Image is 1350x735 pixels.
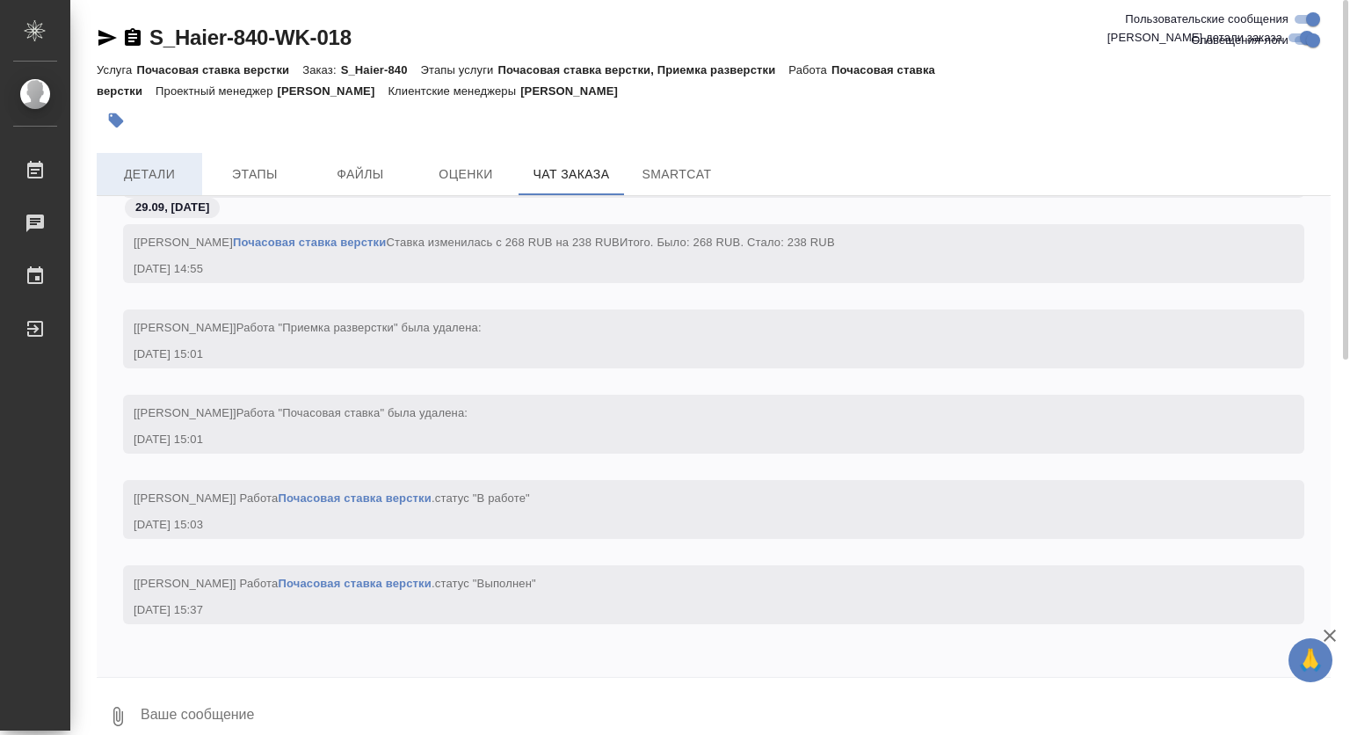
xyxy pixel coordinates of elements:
span: Детали [107,164,192,186]
button: Добавить тэг [97,101,135,140]
div: [DATE] 14:55 [134,260,1243,278]
span: [[PERSON_NAME]] [134,406,468,419]
a: S_Haier-840-WK-018 [149,25,352,49]
div: [DATE] 15:01 [134,431,1243,448]
span: [PERSON_NAME] детали заказа [1107,29,1282,47]
span: SmartCat [635,164,719,186]
span: Работа "Почасовая ставка" была удалена: [236,406,468,419]
div: [DATE] 15:01 [134,346,1243,363]
button: Скопировать ссылку [122,27,143,48]
span: [[PERSON_NAME] Ставка изменилась с 268 RUB на 238 RUB [134,236,835,249]
span: Пользовательские сообщения [1125,11,1288,28]
span: статус "Выполнен" [435,577,536,590]
p: 29.09, [DATE] [135,199,209,216]
span: Работа "Приемка разверстки" была удалена: [236,321,482,334]
span: Чат заказа [529,164,613,186]
p: Клиентские менеджеры [388,84,520,98]
button: Скопировать ссылку для ЯМессенджера [97,27,118,48]
span: [[PERSON_NAME]] Работа . [134,491,530,505]
p: Почасовая ставка верстки [97,63,935,98]
p: S_Haier-840 [341,63,421,76]
span: [[PERSON_NAME]] Работа . [134,577,536,590]
p: Услуга [97,63,136,76]
a: Почасовая ставка верстки [278,577,432,590]
p: Заказ: [302,63,340,76]
span: [[PERSON_NAME]] [134,321,482,334]
div: [DATE] 15:03 [134,516,1243,534]
p: Проектный менеджер [156,84,277,98]
span: Этапы [213,164,297,186]
div: [DATE] 15:37 [134,601,1243,619]
p: [PERSON_NAME] [520,84,631,98]
span: Оценки [424,164,508,186]
span: Оповещения-логи [1191,32,1288,49]
span: статус "В работе" [435,491,530,505]
a: Почасовая ставка верстки [278,491,432,505]
button: 🙏 [1288,638,1332,682]
p: Почасовая ставка верстки [136,63,302,76]
a: Почасовая ставка верстки [233,236,387,249]
span: 🙏 [1296,642,1325,679]
p: Этапы услуги [421,63,498,76]
p: Работа [788,63,831,76]
span: Файлы [318,164,403,186]
p: Почасовая ставка верстки, Приемка разверстки [497,63,788,76]
p: [PERSON_NAME] [278,84,388,98]
span: Итого. Было: 268 RUB. Стало: 238 RUB [620,236,835,249]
